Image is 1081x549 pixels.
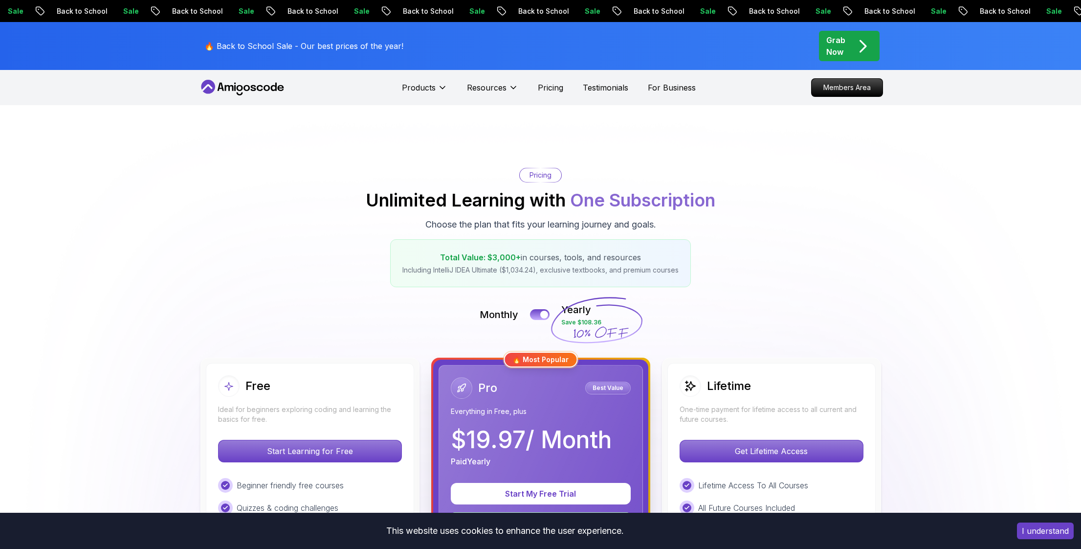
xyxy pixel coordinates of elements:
p: in courses, tools, and resources [402,252,679,263]
p: Sale [192,6,223,16]
p: Back to School [933,6,1000,16]
button: Accept cookies [1017,523,1074,539]
p: Sale [654,6,685,16]
p: One-time payment for lifetime access to all current and future courses. [680,405,863,424]
p: Products [402,82,436,93]
p: Grab Now [826,34,845,58]
p: Everything in Free, plus [451,407,631,416]
h2: Unlimited Learning with [366,190,715,210]
h2: Lifetime [707,378,751,394]
a: Get Lifetime Access [680,446,863,456]
p: Including IntelliJ IDEA Ultimate ($1,034.24), exclusive textbooks, and premium courses [402,265,679,275]
a: For Business [648,82,696,93]
p: $ 19.97 / Month [451,428,612,452]
p: Back to School [703,6,769,16]
p: Sale [884,6,916,16]
p: Start My Free Trial [463,488,619,500]
a: Testimonials [583,82,628,93]
p: Members Area [812,79,882,96]
button: Start My Free Trial [451,483,631,504]
a: Start Learning for Free [218,446,402,456]
p: Back to School [126,6,192,16]
p: Lifetime Access To All Courses [698,480,808,491]
p: Back to School [241,6,308,16]
p: All Future Courses Included [698,502,795,514]
p: Best Value [587,383,629,393]
p: Choose the plan that fits your learning journey and goals. [425,218,656,231]
p: Sale [769,6,800,16]
p: Back to School [818,6,884,16]
p: Sale [423,6,454,16]
p: Sale [308,6,339,16]
p: Paid Yearly [451,456,490,467]
div: This website uses cookies to enhance the user experience. [7,520,1002,542]
button: Products [402,82,447,101]
p: Back to School [356,6,423,16]
button: Resources [467,82,518,101]
p: Ideal for beginners exploring coding and learning the basics for free. [218,405,402,424]
p: Sale [77,6,108,16]
h2: Free [245,378,270,394]
span: Total Value: $3,000+ [440,252,521,262]
span: One Subscription [570,189,715,211]
button: Get Lifetime Access [680,440,863,462]
button: Start Learning for Free [218,440,402,462]
p: Resources [467,82,507,93]
p: Sale [1000,6,1031,16]
h2: Pro [478,380,497,396]
p: Quizzes & coding challenges [237,502,338,514]
p: Back to School [587,6,654,16]
a: Members Area [811,78,883,97]
p: Sale [538,6,570,16]
p: 🔥 Back to School Sale - Our best prices of the year! [204,40,403,52]
p: Start Learning for Free [219,440,401,462]
a: Pricing [538,82,563,93]
p: Pricing [529,170,552,180]
p: Back to School [10,6,77,16]
a: Start My Free Trial [451,489,631,499]
p: Beginner friendly free courses [237,480,344,491]
p: Back to School [472,6,538,16]
p: Monthly [480,308,518,321]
